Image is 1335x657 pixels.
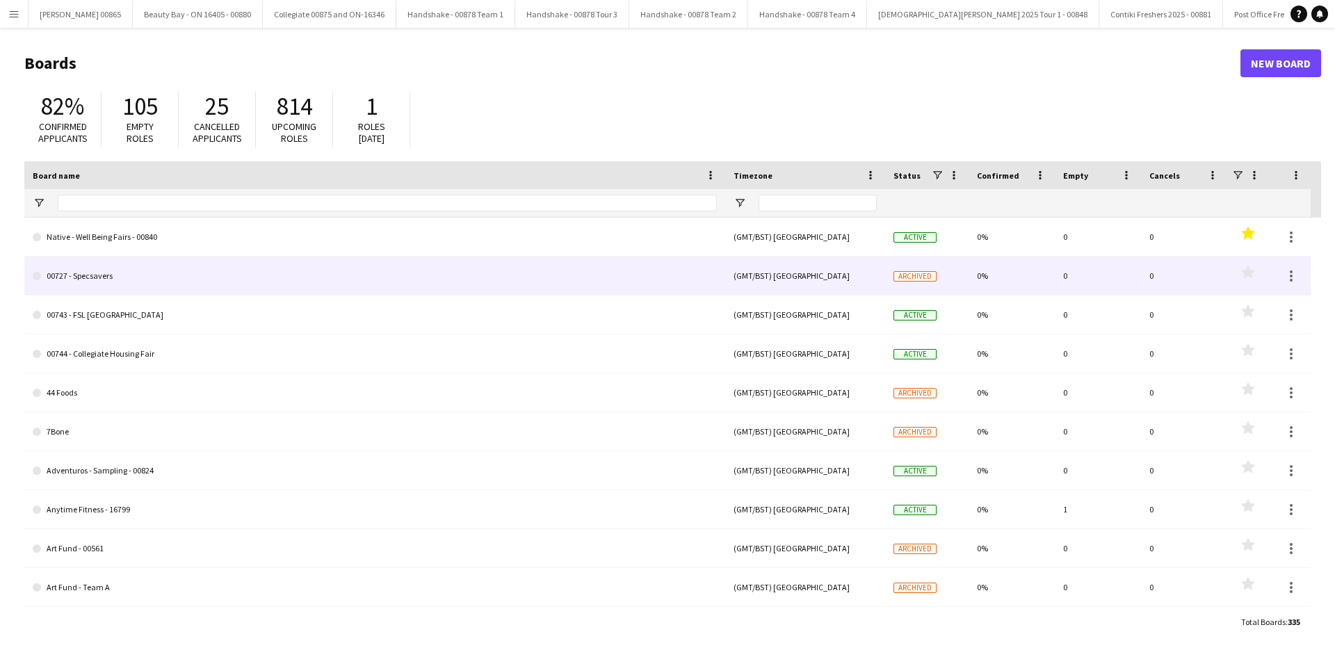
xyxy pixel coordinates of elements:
[734,197,746,209] button: Open Filter Menu
[33,568,717,607] a: Art Fund - Team A
[1141,529,1227,567] div: 0
[969,373,1055,412] div: 0%
[33,529,717,568] a: Art Fund - 00561
[41,91,84,122] span: 82%
[977,170,1019,181] span: Confirmed
[58,195,717,211] input: Board name Filter Input
[1055,295,1141,334] div: 0
[33,197,45,209] button: Open Filter Menu
[893,388,937,398] span: Archived
[277,91,312,122] span: 814
[969,529,1055,567] div: 0%
[33,334,717,373] a: 00744 - Collegiate Housing Fair
[1141,568,1227,606] div: 0
[1055,451,1141,489] div: 0
[1055,490,1141,528] div: 1
[969,218,1055,256] div: 0%
[969,451,1055,489] div: 0%
[1241,617,1286,627] span: Total Boards
[1241,608,1300,635] div: :
[1141,373,1227,412] div: 0
[893,583,937,593] span: Archived
[893,170,921,181] span: Status
[1240,49,1321,77] a: New Board
[1055,412,1141,451] div: 0
[33,490,717,529] a: Anytime Fitness - 16799
[725,568,885,606] div: (GMT/BST) [GEOGRAPHIC_DATA]
[33,412,717,451] a: 7Bone
[33,607,717,646] a: Art Fund - Team B
[1141,295,1227,334] div: 0
[969,607,1055,645] div: 0%
[33,170,80,181] span: Board name
[725,295,885,334] div: (GMT/BST) [GEOGRAPHIC_DATA]
[33,218,717,257] a: Native - Well Being Fairs - 00840
[193,120,242,145] span: Cancelled applicants
[1141,334,1227,373] div: 0
[1141,218,1227,256] div: 0
[1055,607,1141,645] div: 0
[205,91,229,122] span: 25
[515,1,629,28] button: Handshake - 00878 Tour 3
[893,466,937,476] span: Active
[893,232,937,243] span: Active
[272,120,316,145] span: Upcoming roles
[725,412,885,451] div: (GMT/BST) [GEOGRAPHIC_DATA]
[725,490,885,528] div: (GMT/BST) [GEOGRAPHIC_DATA]
[24,53,1240,74] h1: Boards
[759,195,877,211] input: Timezone Filter Input
[893,310,937,321] span: Active
[725,334,885,373] div: (GMT/BST) [GEOGRAPHIC_DATA]
[1141,412,1227,451] div: 0
[725,607,885,645] div: (GMT/BST) [GEOGRAPHIC_DATA]
[893,505,937,515] span: Active
[969,568,1055,606] div: 0%
[133,1,263,28] button: Beauty Bay - ON 16405 - 00880
[867,1,1099,28] button: [DEMOGRAPHIC_DATA][PERSON_NAME] 2025 Tour 1 - 00848
[33,373,717,412] a: 44 Foods
[1149,170,1180,181] span: Cancels
[1055,373,1141,412] div: 0
[725,529,885,567] div: (GMT/BST) [GEOGRAPHIC_DATA]
[1141,451,1227,489] div: 0
[1099,1,1223,28] button: Contiki Freshers 2025 - 00881
[38,120,88,145] span: Confirmed applicants
[1055,529,1141,567] div: 0
[893,349,937,359] span: Active
[893,271,937,282] span: Archived
[396,1,515,28] button: Handshake - 00878 Team 1
[1055,218,1141,256] div: 0
[366,91,378,122] span: 1
[893,427,937,437] span: Archived
[969,334,1055,373] div: 0%
[263,1,396,28] button: Collegiate 00875 and ON-16346
[1141,607,1227,645] div: 0
[1055,257,1141,295] div: 0
[969,295,1055,334] div: 0%
[969,490,1055,528] div: 0%
[725,451,885,489] div: (GMT/BST) [GEOGRAPHIC_DATA]
[1141,257,1227,295] div: 0
[1141,490,1227,528] div: 0
[748,1,867,28] button: Handshake - 00878 Team 4
[969,412,1055,451] div: 0%
[725,218,885,256] div: (GMT/BST) [GEOGRAPHIC_DATA]
[29,1,133,28] button: [PERSON_NAME] 00865
[725,373,885,412] div: (GMT/BST) [GEOGRAPHIC_DATA]
[734,170,772,181] span: Timezone
[122,91,158,122] span: 105
[629,1,748,28] button: Handshake - 00878 Team 2
[33,451,717,490] a: Adventuros - Sampling - 00824
[1055,334,1141,373] div: 0
[358,120,385,145] span: Roles [DATE]
[725,257,885,295] div: (GMT/BST) [GEOGRAPHIC_DATA]
[33,295,717,334] a: 00743 - FSL [GEOGRAPHIC_DATA]
[1055,568,1141,606] div: 0
[33,257,717,295] a: 00727 - Specsavers
[1063,170,1088,181] span: Empty
[893,544,937,554] span: Archived
[127,120,154,145] span: Empty roles
[969,257,1055,295] div: 0%
[1288,617,1300,627] span: 335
